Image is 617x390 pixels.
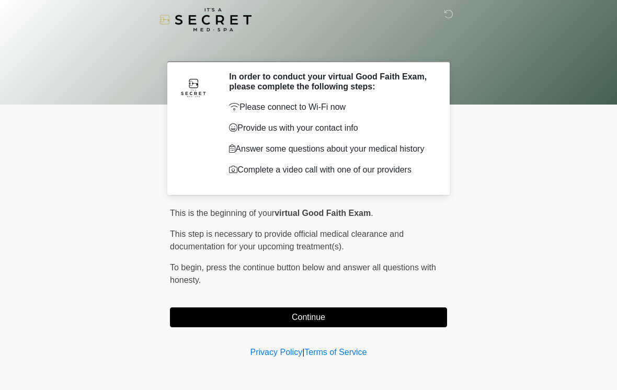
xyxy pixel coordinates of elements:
[178,72,209,103] img: Agent Avatar
[229,72,431,91] h2: In order to conduct your virtual Good Faith Exam, please complete the following steps:
[170,307,447,327] button: Continue
[170,263,436,284] span: press the continue button below and answer all questions with honesty.
[302,348,304,357] a: |
[304,348,367,357] a: Terms of Service
[170,263,206,272] span: To begin,
[162,38,455,57] h1: ‎ ‎
[170,230,404,251] span: This step is necessary to provide official medical clearance and documentation for your upcoming ...
[250,348,303,357] a: Privacy Policy
[371,209,373,217] span: .
[170,209,275,217] span: This is the beginning of your
[229,143,431,155] p: Answer some questions about your medical history
[275,209,371,217] strong: virtual Good Faith Exam
[229,164,431,176] p: Complete a video call with one of our providers
[229,101,431,113] p: Please connect to Wi-Fi now
[229,122,431,134] p: Provide us with your contact info
[159,8,252,31] img: It's A Secret Med Spa Logo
